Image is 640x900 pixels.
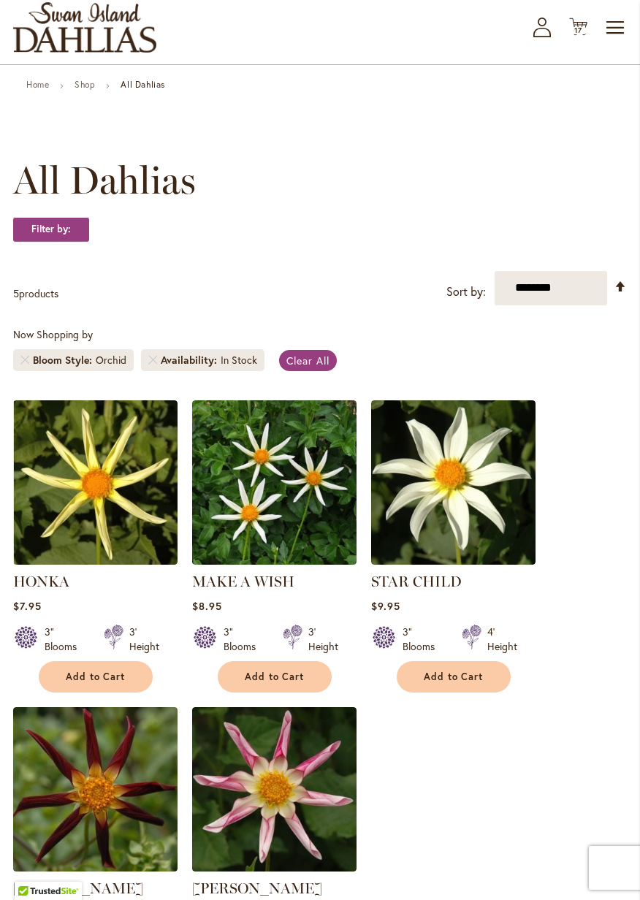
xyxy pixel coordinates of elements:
[574,26,582,35] span: 17
[13,599,42,613] span: $7.95
[11,848,52,889] iframe: Launch Accessibility Center
[446,278,486,305] label: Sort by:
[39,661,153,693] button: Add to Cart
[192,599,222,613] span: $8.95
[371,573,462,590] a: STAR CHILD
[192,861,357,874] a: WILLIE WILLIE
[424,671,484,683] span: Add to Cart
[26,79,49,90] a: Home
[66,671,126,683] span: Add to Cart
[487,625,517,654] div: 4' Height
[371,400,536,565] img: STAR CHILD
[221,353,257,367] div: In Stock
[13,327,93,341] span: Now Shopping by
[192,554,357,568] a: MAKE A WISH
[286,354,329,367] span: Clear All
[33,353,96,367] span: Bloom Style
[13,286,19,300] span: 5
[403,625,444,654] div: 3" Blooms
[13,217,89,242] strong: Filter by:
[13,2,156,53] a: store logo
[371,554,536,568] a: STAR CHILD
[13,159,196,202] span: All Dahlias
[13,554,178,568] a: HONKA
[279,350,337,371] a: Clear All
[308,625,338,654] div: 3' Height
[245,671,305,683] span: Add to Cart
[121,79,165,90] strong: All Dahlias
[129,625,159,654] div: 3' Height
[192,880,322,897] a: [PERSON_NAME]
[13,707,178,872] img: TAHOMA MOONSHOT
[218,661,332,693] button: Add to Cart
[96,353,126,367] div: Orchid
[20,356,29,365] a: Remove Bloom Style Orchid
[192,400,357,565] img: MAKE A WISH
[148,356,157,365] a: Remove Availability In Stock
[224,625,265,654] div: 3" Blooms
[13,880,143,897] a: [PERSON_NAME]
[13,861,178,874] a: TAHOMA MOONSHOT
[161,353,221,367] span: Availability
[13,573,69,590] a: HONKA
[75,79,95,90] a: Shop
[192,707,357,872] img: WILLIE WILLIE
[569,18,587,37] button: 17
[45,625,86,654] div: 3" Blooms
[13,282,58,305] p: products
[192,573,294,590] a: MAKE A WISH
[13,400,178,565] img: HONKA
[371,599,400,613] span: $9.95
[397,661,511,693] button: Add to Cart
